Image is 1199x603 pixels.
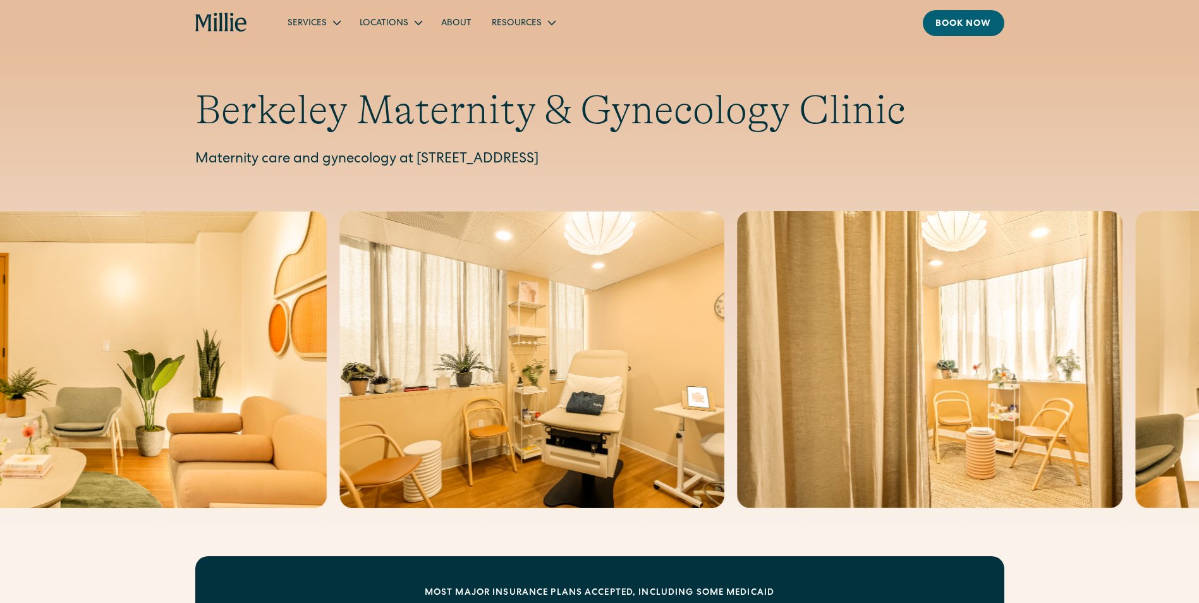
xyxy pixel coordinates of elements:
a: home [195,13,248,33]
div: Resources [482,12,564,33]
p: Maternity care and gynecology at [STREET_ADDRESS] [195,150,1004,171]
h1: Berkeley Maternity & Gynecology Clinic [195,86,1004,135]
div: MOST MAJOR INSURANCE PLANS ACCEPTED, INCLUDING some MEDICAID [425,587,774,600]
div: Book now [935,18,992,31]
div: Services [277,12,350,33]
div: Locations [360,17,408,30]
div: Services [288,17,327,30]
a: About [431,12,482,33]
a: Book now [923,10,1004,36]
div: Locations [350,12,431,33]
div: Resources [492,17,542,30]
